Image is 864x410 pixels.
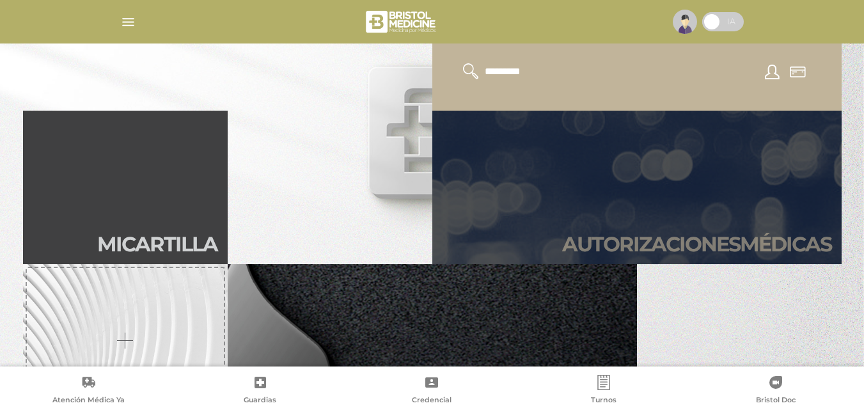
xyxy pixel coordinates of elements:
[591,395,617,407] span: Turnos
[23,111,228,264] a: Micartilla
[673,10,697,34] img: profile-placeholder.svg
[364,6,440,37] img: bristol-medicine-blanco.png
[175,375,347,407] a: Guardias
[120,14,136,30] img: Cober_menu-lines-white.svg
[689,375,861,407] a: Bristol Doc
[518,375,690,407] a: Turnos
[97,232,217,256] h2: Mi car tilla
[52,395,125,407] span: Atención Médica Ya
[432,111,842,264] a: Autorizacionesmédicas
[562,232,831,256] h2: Autori zaciones médicas
[244,395,276,407] span: Guardias
[346,375,518,407] a: Credencial
[3,375,175,407] a: Atención Médica Ya
[756,395,796,407] span: Bristol Doc
[412,395,452,407] span: Credencial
